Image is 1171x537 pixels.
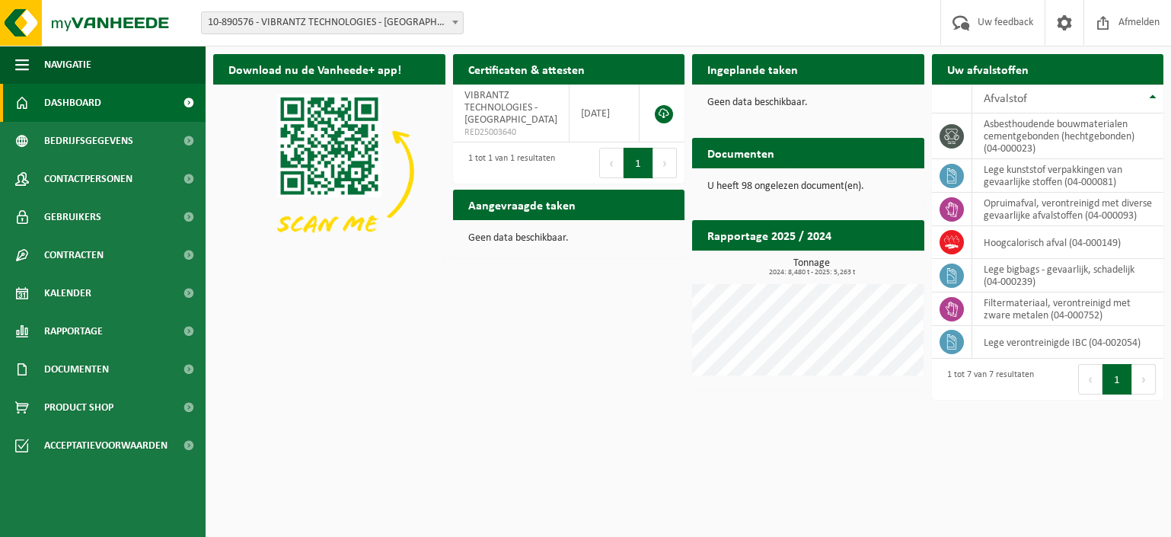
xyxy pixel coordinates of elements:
[811,250,923,280] a: Bekijk rapportage
[972,159,1164,193] td: lege kunststof verpakkingen van gevaarlijke stoffen (04-000081)
[44,84,101,122] span: Dashboard
[700,258,924,276] h3: Tonnage
[44,160,132,198] span: Contactpersonen
[984,93,1027,105] span: Afvalstof
[1102,364,1132,395] button: 1
[44,198,101,236] span: Gebruikers
[461,146,555,180] div: 1 tot 1 van 1 resultaten
[692,54,813,84] h2: Ingeplande taken
[202,12,463,34] span: 10-890576 - VIBRANTZ TECHNOLOGIES - SAINT-GHISLAIN
[700,269,924,276] span: 2024: 8,480 t - 2025: 5,263 t
[44,388,113,427] span: Product Shop
[44,46,91,84] span: Navigatie
[972,259,1164,292] td: lege bigbags - gevaarlijk, schadelijk (04-000239)
[468,233,670,244] p: Geen data beschikbaar.
[44,350,109,388] span: Documenten
[453,190,591,219] h2: Aangevraagde taken
[44,122,133,160] span: Bedrijfsgegevens
[44,427,168,465] span: Acceptatievoorwaarden
[707,181,909,192] p: U heeft 98 ongelezen document(en).
[692,220,847,250] h2: Rapportage 2025 / 2024
[570,85,640,142] td: [DATE]
[692,138,790,168] h2: Documenten
[213,85,445,258] img: Download de VHEPlus App
[44,312,103,350] span: Rapportage
[624,148,653,178] button: 1
[453,54,600,84] h2: Certificaten & attesten
[44,274,91,312] span: Kalender
[653,148,677,178] button: Next
[972,292,1164,326] td: filtermateriaal, verontreinigd met zware metalen (04-000752)
[599,148,624,178] button: Previous
[44,236,104,274] span: Contracten
[972,113,1164,159] td: asbesthoudende bouwmaterialen cementgebonden (hechtgebonden) (04-000023)
[932,54,1044,84] h2: Uw afvalstoffen
[972,226,1164,259] td: hoogcalorisch afval (04-000149)
[464,90,557,126] span: VIBRANTZ TECHNOLOGIES - [GEOGRAPHIC_DATA]
[213,54,416,84] h2: Download nu de Vanheede+ app!
[707,97,909,108] p: Geen data beschikbaar.
[1132,364,1156,395] button: Next
[1078,364,1102,395] button: Previous
[972,326,1164,359] td: Lege verontreinigde IBC (04-002054)
[464,126,557,139] span: RED25003640
[201,11,464,34] span: 10-890576 - VIBRANTZ TECHNOLOGIES - SAINT-GHISLAIN
[972,193,1164,226] td: opruimafval, verontreinigd met diverse gevaarlijke afvalstoffen (04-000093)
[940,363,1034,396] div: 1 tot 7 van 7 resultaten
